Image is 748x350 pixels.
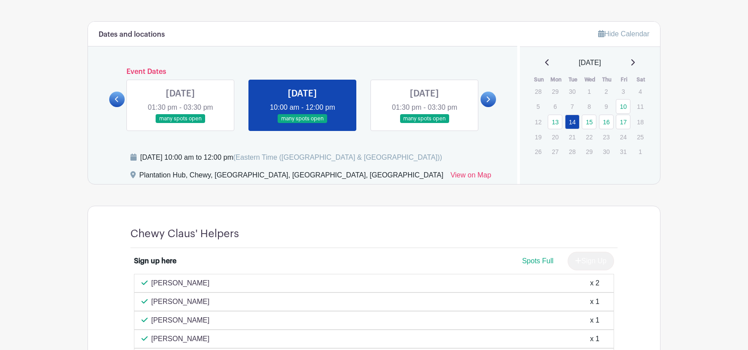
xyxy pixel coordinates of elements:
p: 9 [599,100,614,113]
div: x 2 [590,278,599,288]
div: x 1 [590,296,599,307]
p: 25 [633,130,648,144]
p: 4 [633,85,648,98]
th: Fri [615,75,633,84]
span: [DATE] [579,58,601,68]
span: (Eastern Time ([GEOGRAPHIC_DATA] & [GEOGRAPHIC_DATA])) [233,154,442,161]
div: x 1 [590,334,599,344]
span: Spots Full [522,257,553,265]
p: 21 [565,130,580,144]
a: 13 [548,115,562,129]
a: 17 [616,115,630,129]
p: 11 [633,100,648,113]
p: [PERSON_NAME] [151,296,210,307]
p: 5 [531,100,546,113]
th: Sat [633,75,650,84]
p: 26 [531,145,546,158]
th: Thu [599,75,616,84]
a: View on Map [450,170,491,184]
th: Mon [547,75,565,84]
p: 30 [599,145,614,158]
p: 28 [531,85,546,98]
p: [PERSON_NAME] [151,315,210,326]
p: 28 [565,145,580,158]
p: 22 [582,130,596,144]
p: 27 [548,145,562,158]
p: 2 [599,85,614,98]
p: 7 [565,100,580,113]
p: 19 [531,130,546,144]
p: 20 [548,130,562,144]
p: 24 [616,130,630,144]
p: [PERSON_NAME] [151,278,210,288]
a: 14 [565,115,580,129]
p: 8 [582,100,596,113]
p: [PERSON_NAME] [151,334,210,344]
a: Hide Calendar [598,30,649,38]
div: [DATE] 10:00 am to 12:00 pm [140,152,442,163]
div: Plantation Hub, Chewy, [GEOGRAPHIC_DATA], [GEOGRAPHIC_DATA], [GEOGRAPHIC_DATA] [139,170,443,184]
h4: Chewy Claus' Helpers [130,227,239,240]
p: 30 [565,85,580,98]
div: x 1 [590,315,599,326]
p: 1 [582,85,596,98]
p: 29 [582,145,596,158]
a: 16 [599,115,614,129]
h6: Event Dates [125,68,481,76]
th: Sun [530,75,548,84]
p: 12 [531,115,546,129]
p: 1 [633,145,648,158]
h6: Dates and locations [99,31,165,39]
p: 3 [616,85,630,98]
p: 6 [548,100,562,113]
div: Sign up here [134,256,176,266]
th: Wed [581,75,599,84]
a: 10 [616,99,630,114]
p: 23 [599,130,614,144]
p: 31 [616,145,630,158]
p: 18 [633,115,648,129]
a: 15 [582,115,596,129]
p: 29 [548,85,562,98]
th: Tue [565,75,582,84]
